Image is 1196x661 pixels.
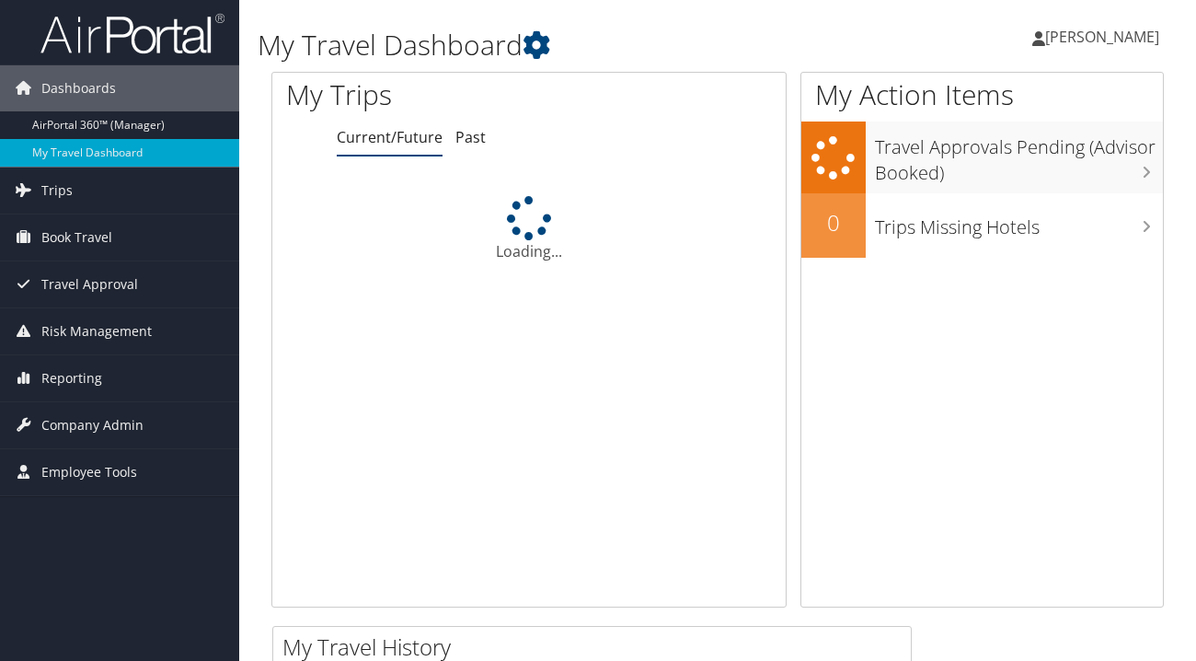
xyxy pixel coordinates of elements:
a: 0Trips Missing Hotels [801,193,1163,258]
h2: 0 [801,207,866,238]
span: Reporting [41,355,102,401]
a: Travel Approvals Pending (Advisor Booked) [801,122,1163,192]
span: Company Admin [41,402,144,448]
h1: My Action Items [801,75,1163,114]
span: [PERSON_NAME] [1045,27,1159,47]
span: Risk Management [41,308,152,354]
span: Travel Approval [41,261,138,307]
div: Loading... [272,196,786,262]
span: Dashboards [41,65,116,111]
span: Book Travel [41,215,112,261]
a: [PERSON_NAME] [1032,9,1178,64]
a: Current/Future [337,127,443,147]
h1: My Trips [286,75,558,114]
h1: My Travel Dashboard [258,26,871,64]
h3: Travel Approvals Pending (Advisor Booked) [875,125,1163,186]
span: Trips [41,168,73,214]
img: airportal-logo.png [40,12,224,55]
a: Past [455,127,486,147]
span: Employee Tools [41,449,137,495]
h3: Trips Missing Hotels [875,205,1163,240]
